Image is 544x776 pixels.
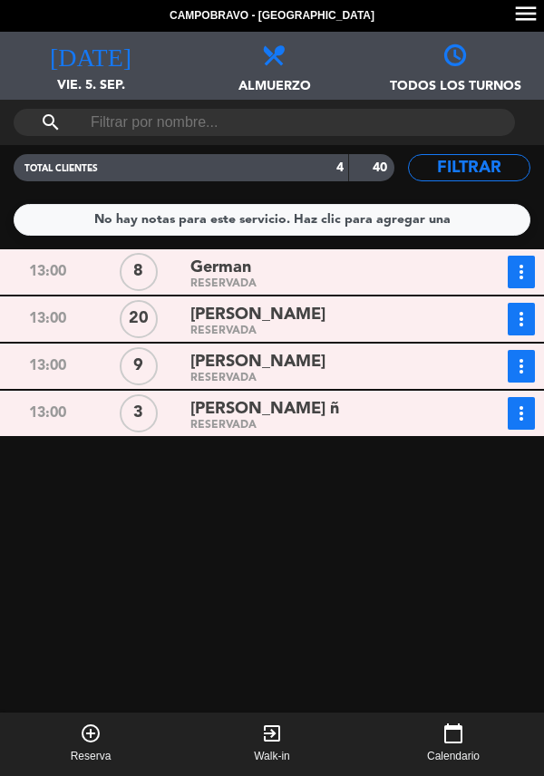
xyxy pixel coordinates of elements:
i: search [40,112,62,133]
button: more_vert [508,303,535,335]
div: 13:00 [2,303,93,335]
div: No hay notas para este servicio. Haz clic para agregar una [94,209,451,230]
button: Filtrar [408,154,530,181]
span: Campobravo - [GEOGRAPHIC_DATA] [170,7,374,25]
i: more_vert [510,355,532,377]
i: add_circle_outline [80,723,102,744]
strong: 40 [373,161,391,174]
i: [DATE] [50,41,131,66]
span: Calendario [427,748,480,766]
div: 13:00 [2,256,93,288]
button: more_vert [508,350,535,383]
span: [PERSON_NAME] [190,302,325,328]
span: [PERSON_NAME] ñ [190,396,339,422]
i: calendar_today [442,723,464,744]
div: 13:00 [2,350,93,383]
i: more_vert [510,308,532,330]
div: RESERVADA [190,374,452,383]
span: Reserva [71,748,112,766]
i: more_vert [510,261,532,283]
input: Filtrar por nombre... [89,109,440,136]
button: exit_to_appWalk-in [181,713,363,776]
strong: 4 [336,161,344,174]
div: 9 [120,347,158,385]
span: German [190,255,251,281]
i: exit_to_app [261,723,283,744]
div: 20 [120,300,158,338]
span: Walk-in [254,748,290,766]
span: TOTAL CLIENTES [24,164,98,173]
div: RESERVADA [190,327,452,335]
button: more_vert [508,397,535,430]
div: 13:00 [2,397,93,430]
button: calendar_todayCalendario [363,713,544,776]
div: RESERVADA [190,280,452,288]
span: [PERSON_NAME] [190,349,325,375]
div: 8 [120,253,158,291]
div: 3 [120,394,158,432]
i: more_vert [510,403,532,424]
button: more_vert [508,256,535,288]
div: RESERVADA [190,422,452,430]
